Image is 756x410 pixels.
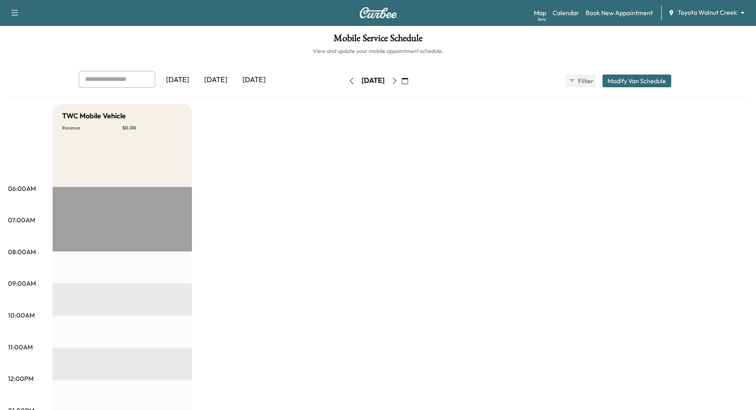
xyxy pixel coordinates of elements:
[235,71,273,89] div: [DATE]
[586,8,653,18] a: Book New Appointment
[197,71,235,89] div: [DATE]
[8,342,33,352] p: 11:00AM
[534,8,546,18] a: MapBeta
[8,33,748,47] h1: Mobile Service Schedule
[8,184,36,193] p: 06:00AM
[8,215,35,225] p: 07:00AM
[62,110,126,122] h5: TWC Mobile Vehicle
[62,125,122,131] p: Revenue
[538,16,546,22] div: Beta
[578,76,592,86] span: Filter
[8,47,748,55] h6: View and update your mobile appointment schedule.
[553,8,579,18] a: Calendar
[8,279,36,288] p: 09:00AM
[8,374,33,383] p: 12:00PM
[361,76,385,86] div: [DATE]
[158,71,197,89] div: [DATE]
[359,7,397,18] img: Curbee Logo
[565,75,596,87] button: Filter
[8,247,36,257] p: 08:00AM
[678,8,737,17] span: Toyota Walnut Creek
[602,75,671,87] button: Modify Van Schedule
[122,125,182,131] p: $ 0.00
[8,310,35,320] p: 10:00AM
